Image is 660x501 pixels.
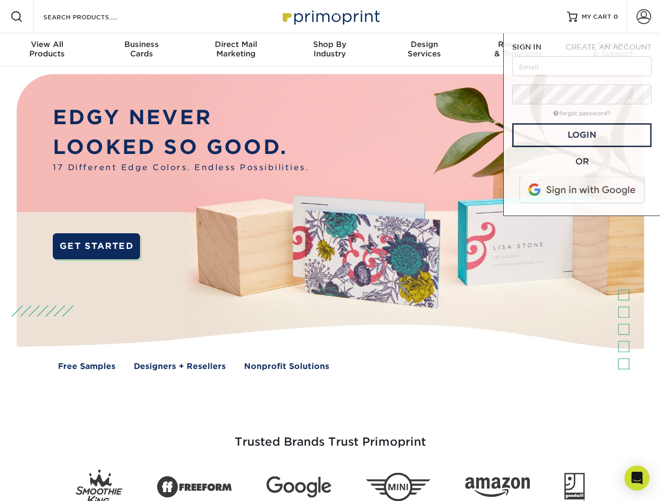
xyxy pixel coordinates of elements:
[189,40,283,58] div: Marketing
[565,43,652,51] span: CREATE AN ACCOUNT
[512,56,652,76] input: Email
[267,476,331,498] img: Google
[377,40,471,49] span: Design
[283,40,377,58] div: Industry
[624,466,650,491] div: Open Intercom Messenger
[94,33,188,67] a: BusinessCards
[553,110,610,117] a: forgot password?
[283,40,377,49] span: Shop By
[471,40,565,49] span: Resources
[471,33,565,67] a: Resources& Templates
[189,33,283,67] a: Direct MailMarketing
[42,10,144,23] input: SEARCH PRODUCTS.....
[471,40,565,58] div: & Templates
[53,233,140,259] a: GET STARTED
[564,473,585,501] img: Goodwill
[25,410,636,461] h3: Trusted Brands Trust Primoprint
[53,162,309,174] span: 17 Different Edge Colors. Endless Possibilities.
[377,33,471,67] a: DesignServices
[3,469,89,497] iframe: Google Customer Reviews
[134,361,226,373] a: Designers + Resellers
[94,40,188,49] span: Business
[613,13,618,20] span: 0
[512,43,541,51] span: SIGN IN
[58,361,115,373] a: Free Samples
[512,156,652,168] div: OR
[465,478,530,497] img: Amazon
[244,361,329,373] a: Nonprofit Solutions
[278,5,383,28] img: Primoprint
[283,33,377,67] a: Shop ByIndustry
[94,40,188,58] div: Cards
[512,123,652,147] a: Login
[53,103,309,133] p: EDGY NEVER
[377,40,471,58] div: Services
[53,133,309,162] p: LOOKED SO GOOD.
[189,40,283,49] span: Direct Mail
[582,13,611,21] span: MY CART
